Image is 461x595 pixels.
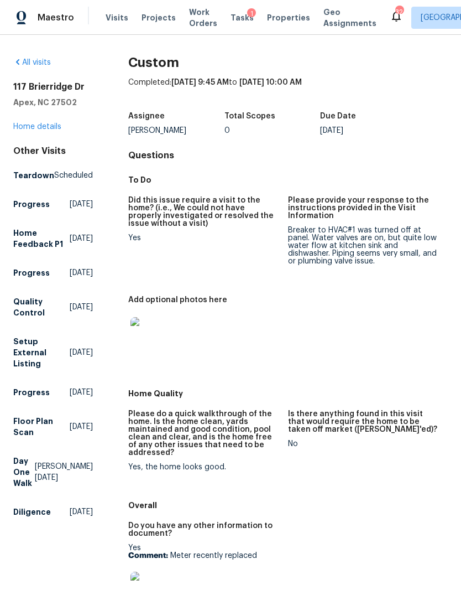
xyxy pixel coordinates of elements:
[13,81,93,92] h2: 117 Brierridge Dr
[70,506,93,518] span: [DATE]
[70,387,93,398] span: [DATE]
[128,296,227,304] h5: Add optional photos here
[288,440,439,448] div: No
[13,97,93,108] h5: Apex, NC 27502
[128,463,279,471] div: Yes, the home looks good.
[13,263,93,283] a: Progress[DATE]
[13,170,54,181] h5: Teardown
[230,14,254,22] span: Tasks
[13,123,61,131] a: Home details
[70,347,93,358] span: [DATE]
[13,506,51,518] h5: Diligence
[13,194,93,214] a: Progress[DATE]
[320,127,416,134] div: [DATE]
[38,12,74,23] span: Maestro
[70,267,93,278] span: [DATE]
[13,59,51,66] a: All visits
[13,502,93,522] a: Diligence[DATE]
[13,199,50,210] h5: Progress
[70,199,93,210] span: [DATE]
[142,12,176,23] span: Projects
[128,196,279,227] h5: Did this issue require a visit to the home? (i.e., We could not have properly investigated or res...
[13,146,93,157] div: Other Visits
[128,112,165,120] h5: Assignee
[70,421,93,432] span: [DATE]
[288,410,439,433] h5: Is there anything found in this visit that would require the home to be taken off market ([PERSON...
[70,233,93,244] span: [DATE]
[395,7,403,18] div: 32
[239,79,302,86] span: [DATE] 10:00 AM
[13,411,93,442] a: Floor Plan Scan[DATE]
[323,7,376,29] span: Geo Assignments
[247,8,256,19] div: 1
[128,127,224,134] div: [PERSON_NAME]
[13,223,93,254] a: Home Feedback P1[DATE]
[128,234,279,242] div: Yes
[13,267,50,278] h5: Progress
[128,77,448,106] div: Completed: to
[128,552,279,560] p: Meter recently replaced
[171,79,229,86] span: [DATE] 9:45 AM
[128,150,448,161] h4: Questions
[128,174,448,185] h5: To Do
[13,382,93,402] a: Progress[DATE]
[13,296,70,318] h5: Quality Control
[13,336,70,369] h5: Setup External Listing
[128,388,448,399] h5: Home Quality
[267,12,310,23] span: Properties
[54,170,93,181] span: Scheduled
[13,165,93,185] a: TeardownScheduled
[128,57,448,68] h2: Custom
[13,292,93,323] a: Quality Control[DATE]
[224,112,275,120] h5: Total Scopes
[13,332,93,374] a: Setup External Listing[DATE]
[35,461,93,483] span: [PERSON_NAME][DATE]
[128,552,168,560] b: Comment:
[13,451,93,493] a: Day One Walk[PERSON_NAME][DATE]
[288,196,439,220] h5: Please provide your response to the instructions provided in the Visit Information
[224,127,320,134] div: 0
[288,226,439,265] div: Breaker to HVAC#1 was turned off at panel. Water valves are on, but quite low water flow at kitch...
[320,112,356,120] h5: Due Date
[128,410,279,457] h5: Please do a quick walkthrough of the home. Is the home clean, yards maintained and good condition...
[13,416,70,438] h5: Floor Plan Scan
[13,456,35,489] h5: Day One Walk
[128,500,448,511] h5: Overall
[13,227,70,250] h5: Home Feedback P1
[13,387,50,398] h5: Progress
[128,522,279,537] h5: Do you have any other information to document?
[70,302,93,313] span: [DATE]
[189,7,217,29] span: Work Orders
[106,12,128,23] span: Visits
